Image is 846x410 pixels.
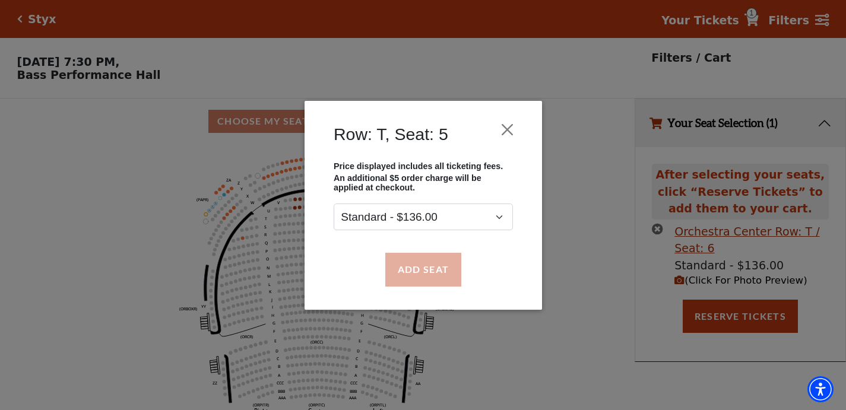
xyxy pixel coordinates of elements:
h4: Row: T, Seat: 5 [334,124,448,144]
p: An additional $5 order charge will be applied at checkout. [334,173,513,192]
button: Add Seat [385,253,461,286]
p: Price displayed includes all ticketing fees. [334,161,513,170]
div: Accessibility Menu [807,376,834,402]
button: Close [496,118,518,141]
